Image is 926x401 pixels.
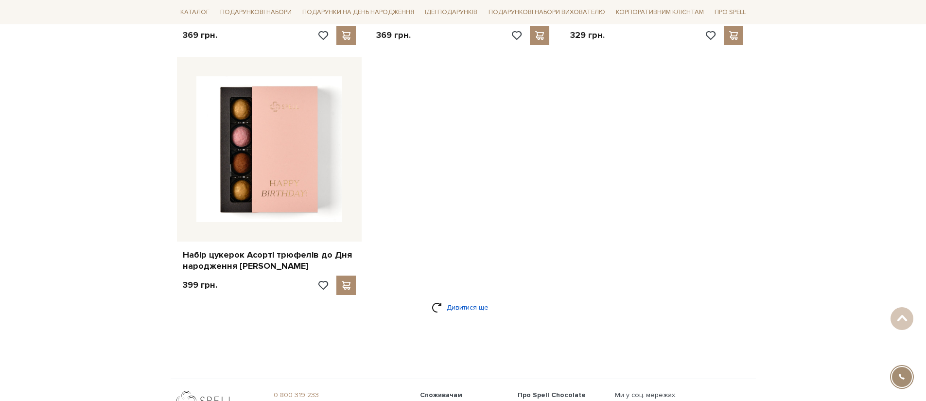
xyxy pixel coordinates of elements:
a: Дивитися ще [432,299,495,316]
span: Про Spell Chocolate [518,391,586,399]
a: Ідеї подарунків [421,5,481,20]
a: Корпоративним клієнтам [612,4,708,20]
a: Про Spell [711,5,750,20]
a: Подарункові набори вихователю [485,4,609,20]
p: 329 грн. [570,30,605,41]
p: 369 грн. [183,30,217,41]
a: Подарункові набори [216,5,296,20]
a: 0 800 319 233 [274,391,408,400]
div: Ми у соц. мережах: [615,391,683,400]
a: Подарунки на День народження [298,5,418,20]
a: Набір цукерок Асорті трюфелів до Дня народження [PERSON_NAME] [183,249,356,272]
span: Споживачам [420,391,462,399]
p: 369 грн. [376,30,411,41]
p: 399 грн. [183,279,217,291]
a: Каталог [176,5,213,20]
